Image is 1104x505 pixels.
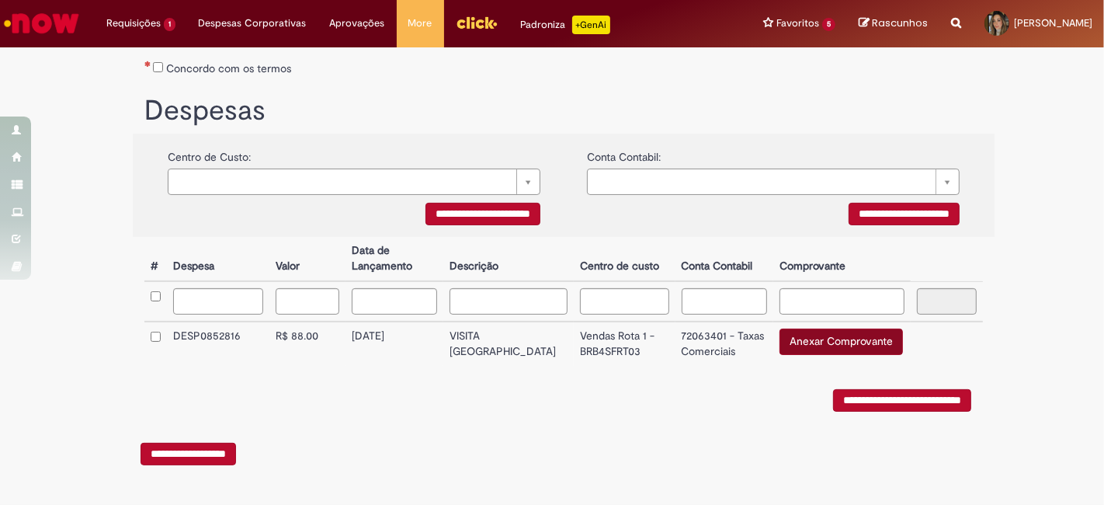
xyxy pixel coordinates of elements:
[164,18,175,31] span: 1
[269,322,345,366] td: R$ 88.00
[859,16,928,31] a: Rascunhos
[144,96,983,127] h1: Despesas
[345,322,443,366] td: [DATE]
[574,322,675,366] td: Vendas Rota 1 - BRB4SFRT03
[572,16,610,34] p: +GenAi
[167,322,269,366] td: DESP0852816
[675,322,773,366] td: 72063401 - Taxas Comerciais
[167,237,269,281] th: Despesa
[587,169,960,195] a: Limpar campo {0}
[106,16,161,31] span: Requisições
[199,16,307,31] span: Despesas Corporativas
[168,169,540,195] a: Limpar campo {0}
[144,237,167,281] th: #
[587,141,661,165] label: Conta Contabil:
[773,237,911,281] th: Comprovante
[773,322,911,366] td: Anexar Comprovante
[779,329,903,355] button: Anexar Comprovante
[269,237,345,281] th: Valor
[345,237,443,281] th: Data de Lançamento
[456,11,498,34] img: click_logo_yellow_360x200.png
[872,16,928,30] span: Rascunhos
[776,16,819,31] span: Favoritos
[330,16,385,31] span: Aprovações
[675,237,773,281] th: Conta Contabil
[443,322,575,366] td: VISITA [GEOGRAPHIC_DATA]
[822,18,835,31] span: 5
[1014,16,1092,30] span: [PERSON_NAME]
[574,237,675,281] th: Centro de custo
[408,16,432,31] span: More
[521,16,610,34] div: Padroniza
[166,61,291,76] label: Concordo com os termos
[2,8,82,39] img: ServiceNow
[168,141,251,165] label: Centro de Custo:
[443,237,575,281] th: Descrição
